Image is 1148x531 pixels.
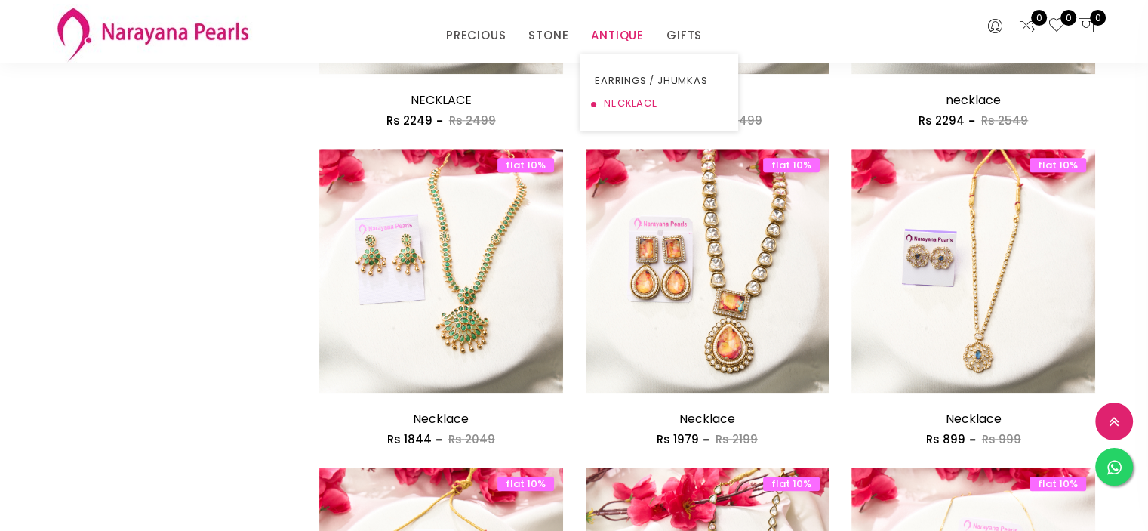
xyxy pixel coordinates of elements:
[715,113,762,128] span: Rs 2499
[386,113,432,128] span: Rs 2249
[679,410,735,428] a: Necklace
[497,477,554,491] span: flat 10%
[716,431,758,447] span: Rs 2199
[981,113,1028,128] span: Rs 2549
[591,24,644,47] a: ANTIQUE
[1031,10,1047,26] span: 0
[1030,477,1086,491] span: flat 10%
[411,91,472,109] a: NECKLACE
[666,24,702,47] a: GIFTS
[528,24,568,47] a: STONE
[449,113,496,128] span: Rs 2499
[446,24,506,47] a: PRECIOUS
[595,92,723,115] a: NECKLACE
[1018,17,1036,36] a: 0
[1077,17,1095,36] button: 0
[763,158,820,172] span: flat 10%
[946,410,1002,428] a: Necklace
[1030,158,1086,172] span: flat 10%
[763,477,820,491] span: flat 10%
[387,431,432,447] span: Rs 1844
[657,431,699,447] span: Rs 1979
[919,113,965,128] span: Rs 2294
[946,91,1001,109] a: necklace
[1048,17,1066,36] a: 0
[982,431,1021,447] span: Rs 999
[595,69,723,92] a: EARRINGS / JHUMKAS
[1090,10,1106,26] span: 0
[448,431,495,447] span: Rs 2049
[926,431,965,447] span: Rs 899
[413,410,469,428] a: Necklace
[1060,10,1076,26] span: 0
[497,158,554,172] span: flat 10%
